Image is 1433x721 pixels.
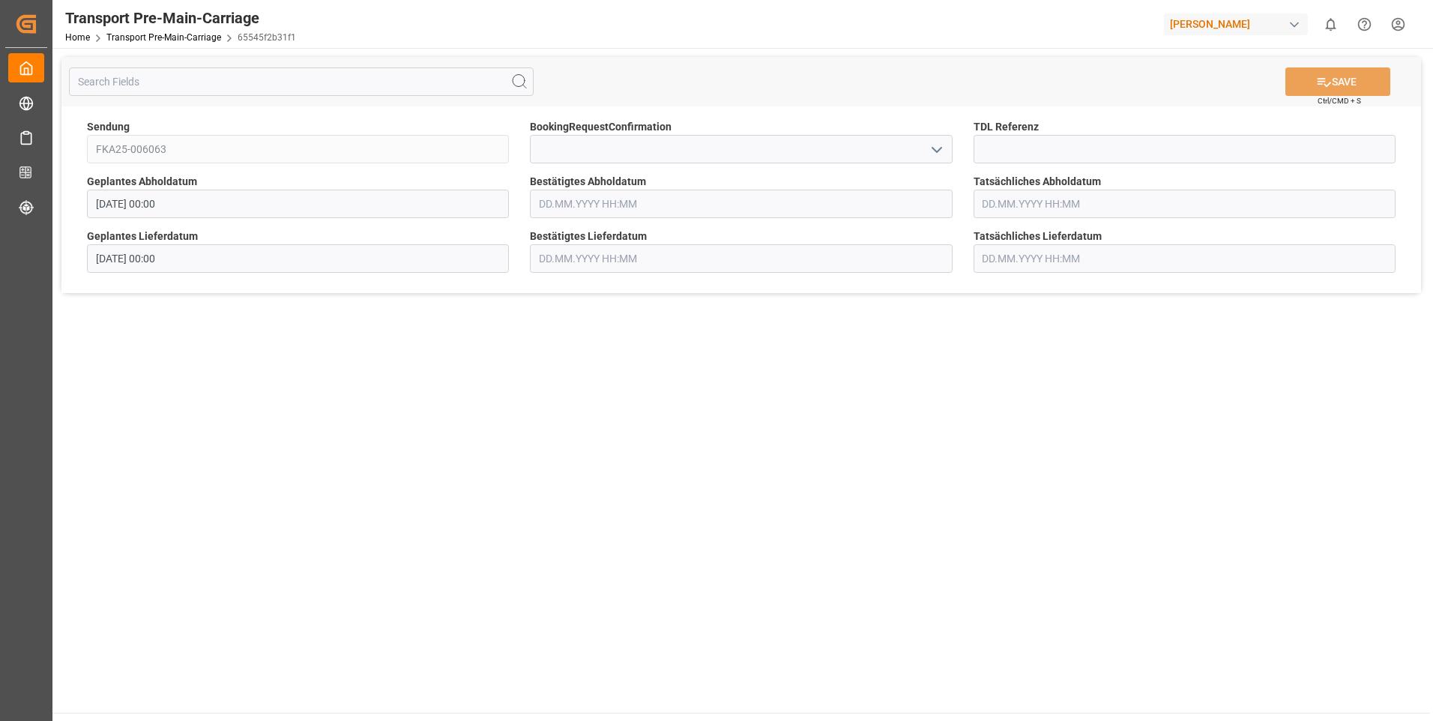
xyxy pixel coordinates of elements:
[974,119,1039,135] span: TDL Referenz
[1164,10,1314,38] button: [PERSON_NAME]
[87,190,509,218] input: DD.MM.YYYY HH:MM
[530,244,952,273] input: DD.MM.YYYY HH:MM
[65,7,296,29] div: Transport Pre-Main-Carriage
[106,32,221,43] a: Transport Pre-Main-Carriage
[924,138,947,161] button: open menu
[87,229,198,244] span: Geplantes Lieferdatum
[1314,7,1348,41] button: show 0 new notifications
[1164,13,1308,35] div: [PERSON_NAME]
[1318,95,1361,106] span: Ctrl/CMD + S
[87,119,130,135] span: Sendung
[69,67,534,96] input: Search Fields
[974,244,1396,273] input: DD.MM.YYYY HH:MM
[530,229,647,244] span: Bestätigtes Lieferdatum
[974,229,1102,244] span: Tatsächliches Lieferdatum
[1285,67,1390,96] button: SAVE
[87,174,197,190] span: Geplantes Abholdatum
[87,244,509,273] input: DD.MM.YYYY HH:MM
[65,32,90,43] a: Home
[1348,7,1381,41] button: Help Center
[530,119,672,135] span: BookingRequestConfirmation
[974,174,1101,190] span: Tatsächliches Abholdatum
[974,190,1396,218] input: DD.MM.YYYY HH:MM
[530,174,646,190] span: Bestätigtes Abholdatum
[530,190,952,218] input: DD.MM.YYYY HH:MM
